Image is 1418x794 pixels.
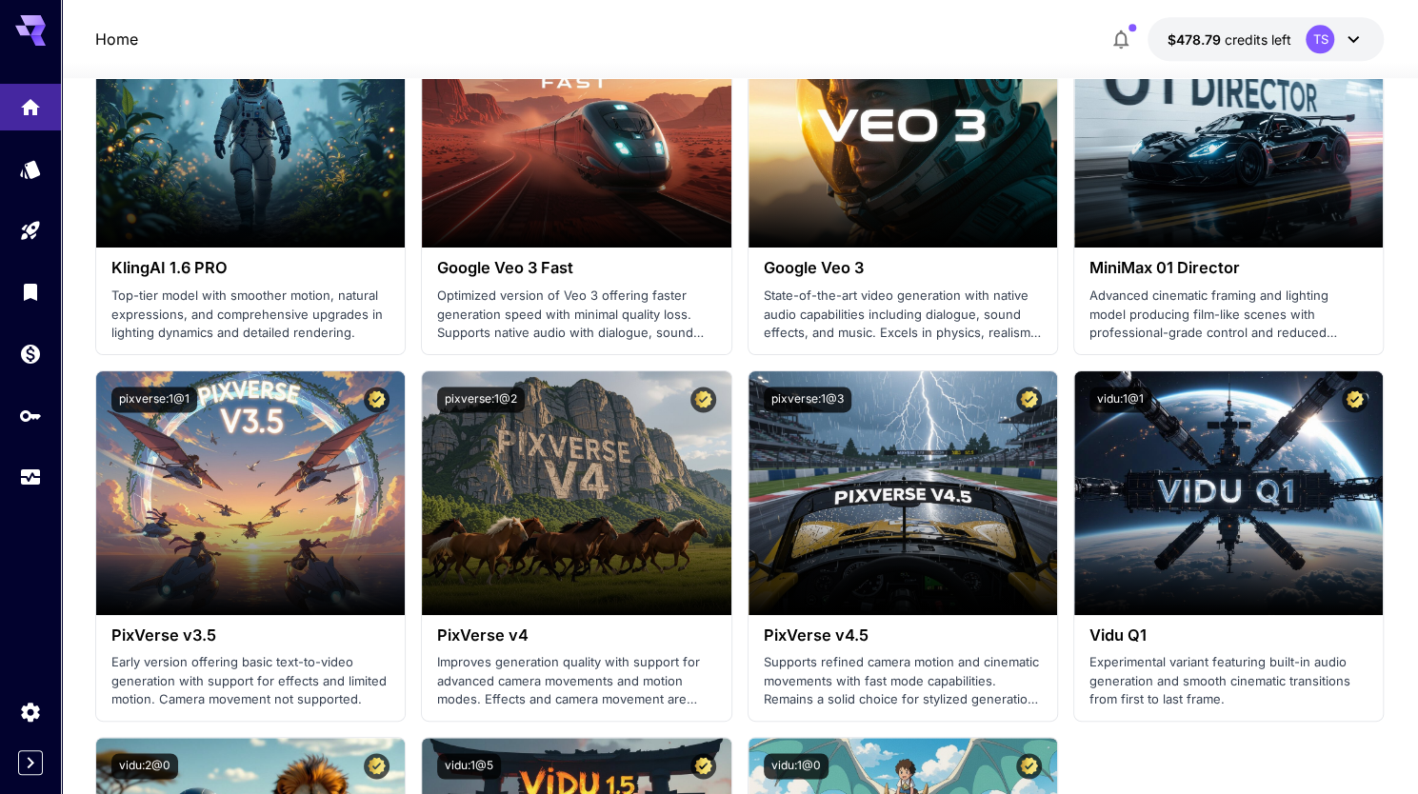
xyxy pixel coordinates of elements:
[19,700,42,724] div: Settings
[19,219,42,243] div: Playground
[690,753,716,779] button: Certified Model – Vetted for best performance and includes a commercial license.
[111,387,197,412] button: pixverse:1@1
[111,753,178,779] button: vidu:2@0
[437,287,715,343] p: Optimized version of Veo 3 offering faster generation speed with minimal quality loss. Supports n...
[19,280,42,304] div: Library
[764,753,829,779] button: vidu:1@0
[764,626,1042,645] h3: PixVerse v4.5
[764,259,1042,277] h3: Google Veo 3
[1167,30,1290,50] div: $478.78548
[764,387,851,412] button: pixverse:1@3
[1089,259,1368,277] h3: MiniMax 01 Director
[19,93,42,117] div: Home
[96,4,405,248] img: alt
[1306,25,1334,53] div: TS
[437,653,715,709] p: Improves generation quality with support for advanced camera movements and motion modes. Effects ...
[19,404,42,427] div: API Keys
[1074,4,1383,248] img: alt
[19,342,42,366] div: Wallet
[764,287,1042,343] p: State-of-the-art video generation with native audio capabilities including dialogue, sound effect...
[437,626,715,645] h3: PixVerse v4
[1016,387,1042,412] button: Certified Model – Vetted for best performance and includes a commercial license.
[690,387,716,412] button: Certified Model – Vetted for best performance and includes a commercial license.
[1342,387,1368,412] button: Certified Model – Vetted for best performance and includes a commercial license.
[111,287,389,343] p: Top-tier model with smoother motion, natural expressions, and comprehensive upgrades in lighting ...
[749,371,1057,615] img: alt
[437,259,715,277] h3: Google Veo 3 Fast
[96,371,405,615] img: alt
[1167,31,1224,48] span: $478.79
[1016,753,1042,779] button: Certified Model – Vetted for best performance and includes a commercial license.
[364,753,389,779] button: Certified Model – Vetted for best performance and includes a commercial license.
[1148,17,1384,61] button: $478.78548TS
[111,653,389,709] p: Early version offering basic text-to-video generation with support for effects and limited motion...
[364,387,389,412] button: Certified Model – Vetted for best performance and includes a commercial license.
[1089,287,1368,343] p: Advanced cinematic framing and lighting model producing film-like scenes with professional-grade ...
[19,157,42,181] div: Models
[111,626,389,645] h3: PixVerse v3.5
[749,4,1057,248] img: alt
[1074,371,1383,615] img: alt
[422,371,730,615] img: alt
[422,4,730,248] img: alt
[1089,626,1368,645] h3: Vidu Q1
[1089,387,1151,412] button: vidu:1@1
[1224,31,1290,48] span: credits left
[19,466,42,489] div: Usage
[764,653,1042,709] p: Supports refined camera motion and cinematic movements with fast mode capabilities. Remains a sol...
[18,750,43,775] button: Expand sidebar
[437,753,501,779] button: vidu:1@5
[437,387,525,412] button: pixverse:1@2
[111,259,389,277] h3: KlingAI 1.6 PRO
[95,28,138,50] a: Home
[95,28,138,50] nav: breadcrumb
[1089,653,1368,709] p: Experimental variant featuring built-in audio generation and smooth cinematic transitions from fi...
